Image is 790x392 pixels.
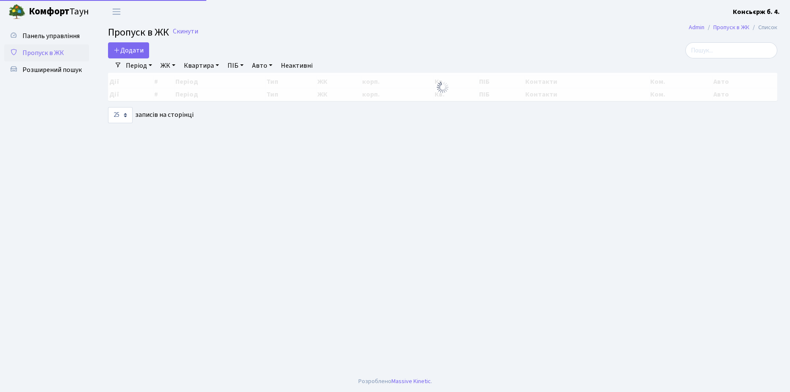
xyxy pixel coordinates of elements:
[108,25,169,40] span: Пропуск в ЖК
[22,65,82,75] span: Розширений пошук
[22,48,64,58] span: Пропуск в ЖК
[22,31,80,41] span: Панель управління
[436,80,449,94] img: Обробка...
[180,58,222,73] a: Квартира
[358,377,432,386] div: Розроблено .
[108,107,133,123] select: записів на сторінці
[114,46,144,55] span: Додати
[4,44,89,61] a: Пропуск в ЖК
[749,23,777,32] li: Список
[689,23,704,32] a: Admin
[29,5,69,18] b: Комфорт
[676,19,790,36] nav: breadcrumb
[157,58,179,73] a: ЖК
[224,58,247,73] a: ПІБ
[249,58,276,73] a: Авто
[106,5,127,19] button: Переключити навігацію
[733,7,780,17] a: Консьєрж б. 4.
[4,61,89,78] a: Розширений пошук
[713,23,749,32] a: Пропуск в ЖК
[108,42,149,58] a: Додати
[173,28,198,36] a: Скинути
[391,377,431,386] a: Massive Kinetic
[122,58,155,73] a: Період
[685,42,777,58] input: Пошук...
[29,5,89,19] span: Таун
[108,107,194,123] label: записів на сторінці
[277,58,316,73] a: Неактивні
[4,28,89,44] a: Панель управління
[8,3,25,20] img: logo.png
